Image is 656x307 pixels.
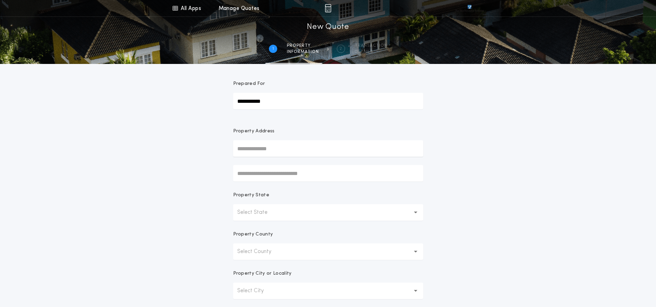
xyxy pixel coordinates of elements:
h2: 1 [272,46,274,52]
span: details [355,49,387,55]
p: Select City [237,287,275,295]
img: img [325,4,331,12]
button: Select City [233,283,423,299]
input: Prepared For [233,93,423,109]
span: information [287,49,319,55]
p: Property City or Locality [233,270,292,277]
button: Select County [233,243,423,260]
img: vs-icon [455,5,484,12]
p: Select County [237,248,282,256]
span: Transaction [355,43,387,48]
p: Property Address [233,128,423,135]
p: Property County [233,231,273,238]
button: Select State [233,204,423,221]
p: Select State [237,208,279,217]
h2: 2 [340,46,342,52]
span: Property [287,43,319,48]
p: Prepared For [233,80,265,87]
h1: New Quote [307,22,349,33]
p: Property State [233,192,269,199]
